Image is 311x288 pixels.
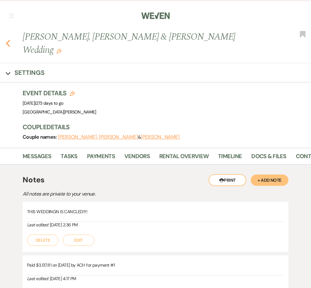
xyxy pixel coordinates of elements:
div: [DATE] 4:17 PM [27,275,284,282]
p: All notes are private to your venue. [23,190,243,198]
button: Delete [27,235,58,246]
button: + Add Note [251,174,288,186]
h3: Settings [14,68,45,77]
img: Weven Logo [141,9,170,22]
button: Print [209,174,246,186]
h3: Couple Details [23,123,305,131]
span: [DATE] [23,100,63,106]
span: [GEOGRAPHIC_DATA][PERSON_NAME] [23,109,96,115]
a: Timeline [218,152,242,165]
span: | [35,100,63,106]
h1: [PERSON_NAME]. [PERSON_NAME] & [PERSON_NAME] Wedding [23,30,251,57]
a: Tasks [61,152,77,165]
button: [PERSON_NAME] [141,135,180,140]
button: [PERSON_NAME]. [PERSON_NAME] [58,135,138,140]
span: & [58,134,180,140]
p: Paid $3,137.81 on [DATE] by ACH for payment #1 [27,262,284,269]
a: Vendors [124,152,150,165]
a: Payments [87,152,115,165]
i: Last edited: [27,222,49,228]
button: Edit [63,235,94,246]
p: THIS WEDDINGN IS CANCLED!!!! [27,208,284,215]
h3: Event Details [23,89,96,97]
button: Settings [6,68,45,77]
a: Docs & Files [251,152,286,165]
span: 273 days to go [36,100,63,106]
a: Rental Overview [159,152,209,165]
div: [DATE] 2:36 PM [27,222,284,228]
a: Messages [23,152,51,165]
h4: Notes [23,174,101,186]
span: Couple names: [23,134,58,140]
button: Edit [57,48,62,54]
i: Last edited: [27,276,49,281]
